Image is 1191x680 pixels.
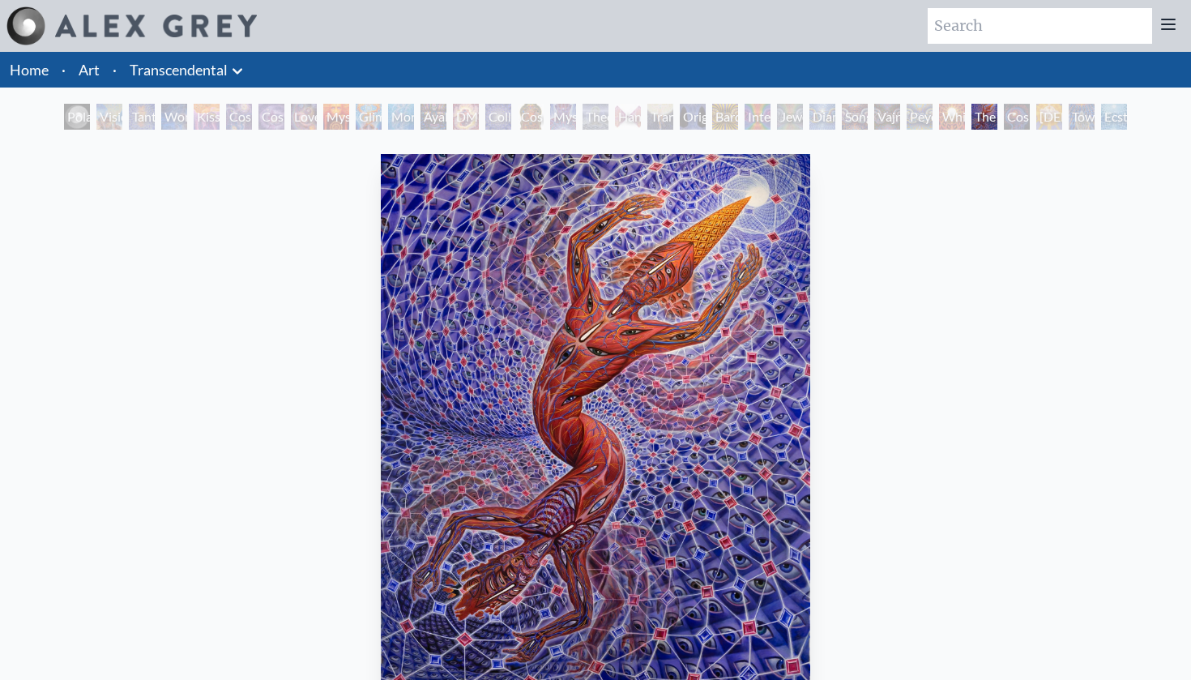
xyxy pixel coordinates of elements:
li: · [106,52,123,88]
li: · [55,52,72,88]
div: Love is a Cosmic Force [291,104,317,130]
div: Mysteriosa 2 [323,104,349,130]
a: Transcendental [130,58,228,81]
div: Toward the One [1069,104,1095,130]
div: Peyote Being [907,104,933,130]
div: White Light [939,104,965,130]
div: Vajra Being [874,104,900,130]
div: Transfiguration [647,104,673,130]
div: Ecstasy [1101,104,1127,130]
div: DMT - The Spirit Molecule [453,104,479,130]
div: Collective Vision [485,104,511,130]
div: Cosmic Creativity [226,104,252,130]
div: Cosmic Artist [258,104,284,130]
div: Cosmic [DEMOGRAPHIC_DATA] [518,104,544,130]
div: Song of Vajra Being [842,104,868,130]
div: Glimpsing the Empyrean [356,104,382,130]
div: Wonder [161,104,187,130]
div: [DEMOGRAPHIC_DATA] [1036,104,1062,130]
div: Hands that See [615,104,641,130]
div: Diamond Being [809,104,835,130]
div: Tantra [129,104,155,130]
div: Polar Unity Spiral [64,104,90,130]
div: Cosmic Consciousness [1004,104,1030,130]
div: Interbeing [745,104,771,130]
div: Visionary Origin of Language [96,104,122,130]
div: Theologue [583,104,608,130]
div: Original Face [680,104,706,130]
div: Jewel Being [777,104,803,130]
div: Bardo Being [712,104,738,130]
a: Home [10,61,49,79]
div: Ayahuasca Visitation [420,104,446,130]
div: Kiss of the [MEDICAL_DATA] [194,104,220,130]
div: Monochord [388,104,414,130]
input: Search [928,8,1152,44]
a: Art [79,58,100,81]
div: The Great Turn [971,104,997,130]
div: Mystic Eye [550,104,576,130]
